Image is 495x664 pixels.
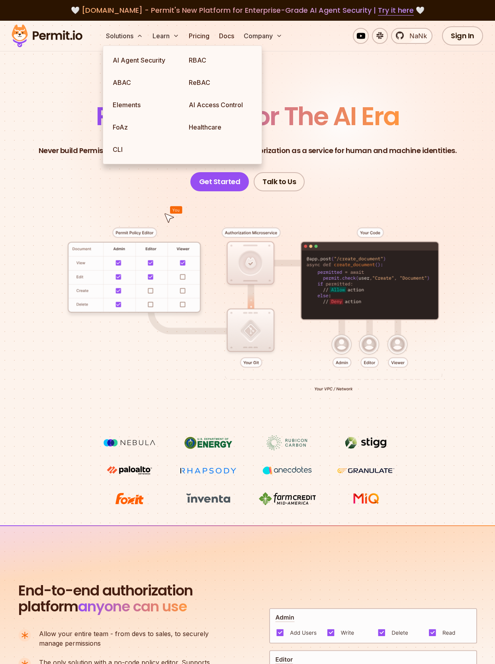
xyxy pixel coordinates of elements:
[336,435,396,450] img: Stigg
[8,22,86,49] img: Permit logo
[39,639,101,647] span: manage permissions
[178,491,238,505] img: inventa
[339,492,393,505] img: MIQ
[216,28,237,44] a: Docs
[189,79,210,86] span: ReBAC
[106,49,182,71] a: AI Agent Security
[378,5,414,16] a: Try it here
[189,32,209,40] span: Pricing
[18,596,78,617] span: platform
[219,32,234,40] span: Docs
[409,32,427,40] span: NaNk
[178,463,238,478] img: Rhapsody Health
[153,31,170,41] span: Learn
[71,5,80,15] span: 🤍
[39,145,457,155] span: Never build Permissions again. Zero-latency fine-grained authorization as a service for human and...
[189,123,221,131] span: Healthcare
[190,172,249,191] a: Get Started
[257,435,317,450] img: Rubicon
[241,28,286,44] button: Company
[182,71,258,94] a: ReBAC
[100,435,159,450] img: Nebula
[189,101,243,109] span: AI Access Control
[106,31,133,41] span: Solutions
[378,5,414,15] span: Try it here
[149,28,182,44] button: Learn
[113,145,123,153] span: CLI
[106,94,182,116] a: Elements
[106,138,182,161] a: CLI
[82,5,376,15] span: [DOMAIN_NAME] - Permit's New Platform for Enterprise-Grade AI Agent Security |
[103,28,146,44] button: Solutions
[199,176,241,187] span: Get Started
[18,580,193,601] span: End-to-end authorization
[182,94,258,116] a: AI Access Control
[257,491,317,506] img: Farm Credit
[391,28,432,44] a: NaNk
[257,463,317,478] img: vega
[39,630,209,638] span: Allow your entire team - from devs to sales, to securely
[416,5,425,15] span: 🤍
[254,172,305,191] a: Talk to Us
[113,123,128,131] span: FoAz
[186,28,213,44] a: Pricing
[96,98,399,134] span: Permissions for The AI Era
[182,116,258,138] a: Healthcare
[113,56,165,64] span: AI Agent Security
[113,79,131,86] span: ABAC
[336,463,396,478] img: Granulate
[244,31,273,41] span: Company
[189,56,206,64] span: RBAC
[100,491,159,506] img: Foxit
[106,71,182,94] a: ABAC
[78,596,187,617] span: anyone can use
[442,26,483,45] a: Sign In
[178,435,238,450] img: US department of energy
[113,101,141,109] span: Elements
[451,30,474,41] span: Sign In
[106,116,182,138] a: FoAz
[182,49,258,71] a: RBAC
[100,463,159,477] img: paloalto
